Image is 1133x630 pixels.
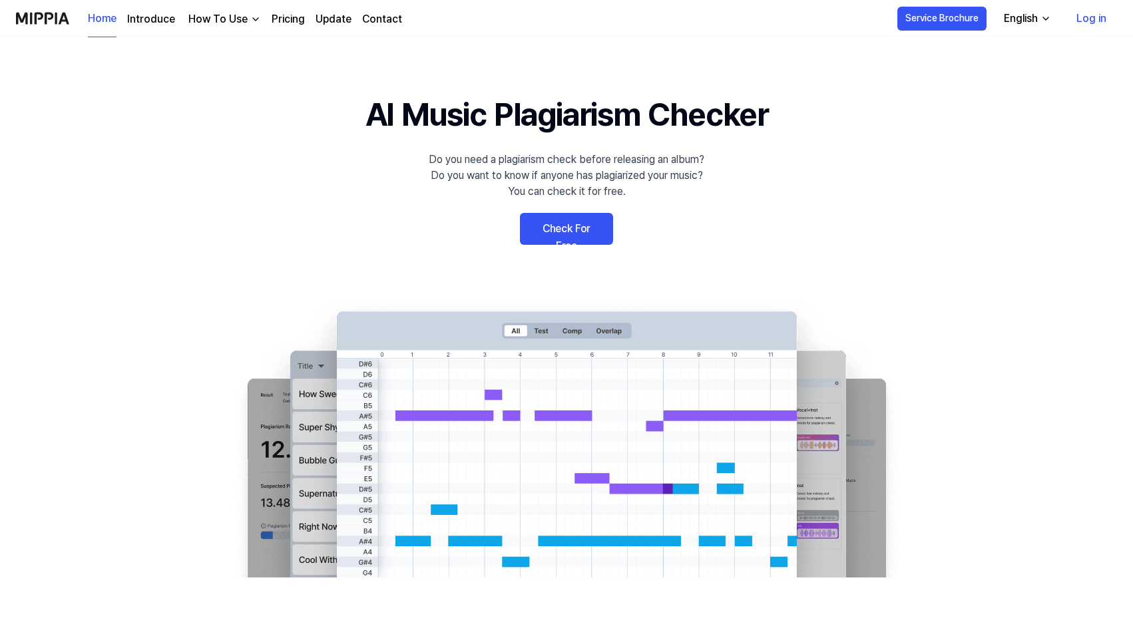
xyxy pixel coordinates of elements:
[186,11,250,27] div: How To Use
[362,11,402,27] a: Contact
[897,7,987,31] button: Service Brochure
[365,90,768,138] h1: AI Music Plagiarism Checker
[220,298,913,577] img: main Image
[316,11,351,27] a: Update
[127,11,175,27] a: Introduce
[88,1,116,37] a: Home
[250,14,261,25] img: down
[1001,11,1040,27] div: English
[993,5,1059,32] button: English
[520,213,613,245] a: Check For Free
[186,11,261,27] button: How To Use
[272,11,305,27] a: Pricing
[429,152,704,200] div: Do you need a plagiarism check before releasing an album? Do you want to know if anyone has plagi...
